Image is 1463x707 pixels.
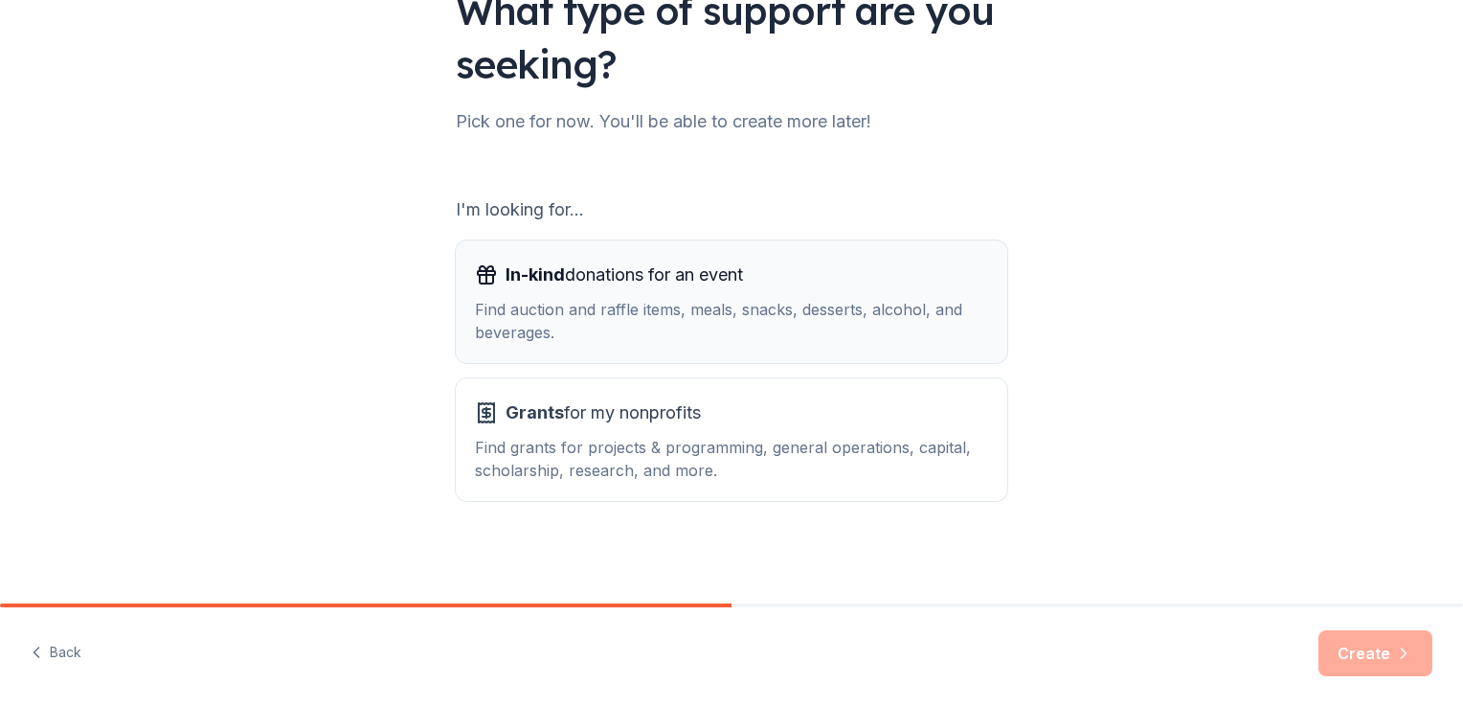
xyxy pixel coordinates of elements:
[456,194,1007,225] div: I'm looking for...
[506,260,743,290] span: donations for an event
[506,398,701,428] span: for my nonprofits
[506,264,565,285] span: In-kind
[475,436,988,482] div: Find grants for projects & programming, general operations, capital, scholarship, research, and m...
[456,378,1007,501] button: Grantsfor my nonprofitsFind grants for projects & programming, general operations, capital, schol...
[475,298,988,344] div: Find auction and raffle items, meals, snacks, desserts, alcohol, and beverages.
[456,106,1007,137] div: Pick one for now. You'll be able to create more later!
[31,633,81,673] button: Back
[456,240,1007,363] button: In-kinddonations for an eventFind auction and raffle items, meals, snacks, desserts, alcohol, and...
[506,402,564,422] span: Grants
